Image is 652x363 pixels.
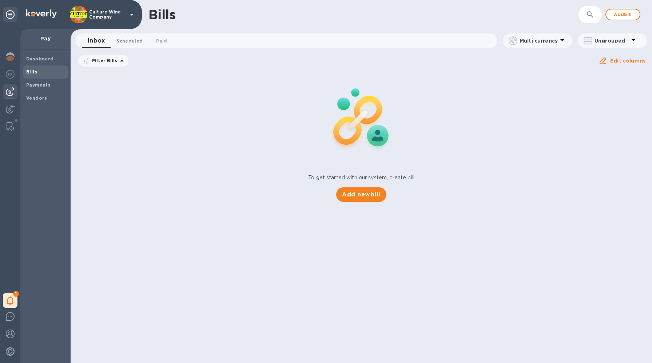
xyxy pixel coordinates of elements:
[308,174,414,181] p: To get started with our system, create bill
[342,190,380,199] span: Add new bill
[26,35,65,42] p: Pay
[13,291,19,297] span: 1
[89,9,126,20] p: Culture Wine Company
[116,37,143,45] span: Scheduled
[612,10,634,19] span: Add bill
[88,36,105,46] span: Inbox
[26,95,47,101] b: Vendors
[148,7,175,22] h1: Bills
[26,9,57,18] img: Logo
[26,69,37,75] b: Bills
[595,37,629,44] p: Ungrouped
[3,7,17,22] div: Unpin categories
[336,187,386,202] button: Add newbill
[26,82,51,88] b: Payments
[26,56,54,61] b: Dashboard
[89,57,118,64] p: Filter Bills
[520,37,558,44] p: Multi currency
[605,9,640,20] button: Addbill
[6,70,15,79] img: Foreign exchange
[156,37,167,45] span: Paid
[610,58,645,64] u: Edit columns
